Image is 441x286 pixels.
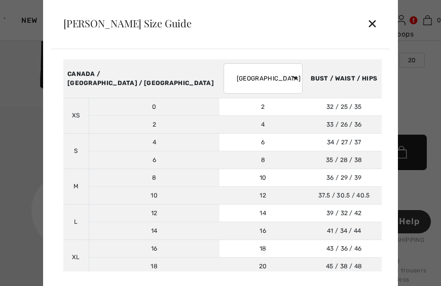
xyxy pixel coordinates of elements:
td: 8 [219,151,307,169]
td: 12 [89,204,219,222]
td: 4 [219,115,307,133]
span: 36 / 29 / 39 [326,174,362,181]
td: 14 [89,222,219,239]
span: Help [23,7,44,16]
td: 16 [89,239,219,257]
td: XL [63,239,89,275]
td: 0 [89,98,219,115]
td: 6 [89,151,219,169]
span: 39 / 32 / 42 [326,210,362,217]
span: 41 / 34 / 44 [327,227,361,234]
div: [PERSON_NAME] Size Guide [63,18,192,28]
th: BUST / WAIST / HIPS [307,59,382,98]
th: CANADA / [GEOGRAPHIC_DATA] / [GEOGRAPHIC_DATA] [63,59,219,98]
td: 12 [219,186,307,204]
td: 18 [89,257,219,275]
td: 16 [219,222,307,239]
td: 6 [219,133,307,151]
td: L [63,204,89,239]
td: S [63,133,89,169]
td: 2 [219,98,307,115]
span: 35 / 28 / 38 [326,156,362,164]
td: 20 [219,257,307,275]
td: 10 [89,186,219,204]
span: 33 / 26 / 36 [326,121,362,128]
div: ✕ [367,13,378,34]
td: M [63,169,89,204]
td: 14 [219,204,307,222]
span: 45 / 38 / 48 [326,263,362,270]
span: 43 / 36 / 46 [326,245,362,252]
td: XS [63,98,89,133]
td: 2 [89,115,219,133]
td: 8 [89,169,219,186]
td: 4 [89,133,219,151]
span: 32 / 25 / 35 [326,103,362,110]
span: 37.5 / 30.5 / 40.5 [318,192,370,199]
td: 18 [219,239,307,257]
td: 10 [219,169,307,186]
span: 34 / 27 / 37 [327,139,361,146]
